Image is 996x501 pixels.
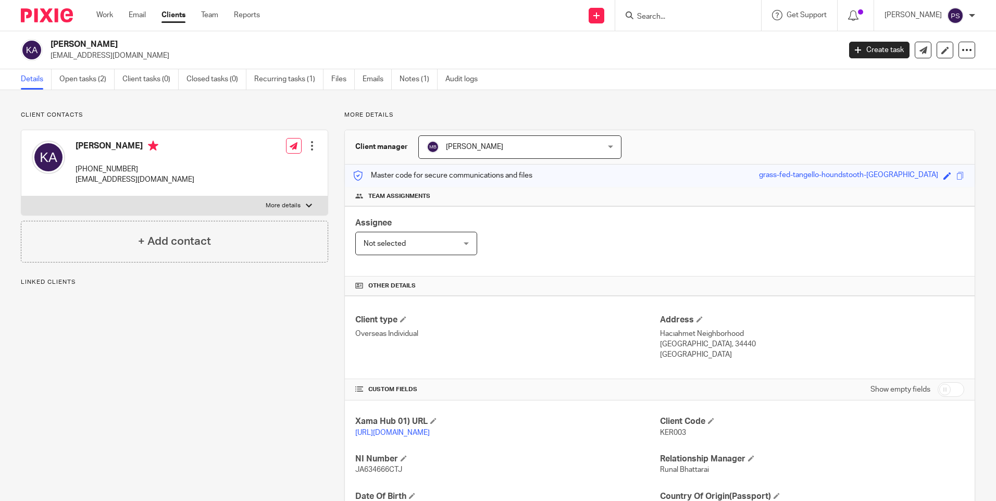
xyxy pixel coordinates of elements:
span: Team assignments [368,192,430,201]
span: JA634666CTJ [355,466,402,473]
a: Audit logs [445,69,485,90]
p: [PHONE_NUMBER] [76,164,194,174]
h2: [PERSON_NAME] [51,39,677,50]
h4: Client type [355,315,659,325]
p: Linked clients [21,278,328,286]
label: Show empty fields [870,384,930,395]
h3: Client manager [355,142,408,152]
p: Overseas Individual [355,329,659,339]
span: Get Support [787,11,827,19]
a: Details [21,69,52,90]
a: Team [201,10,218,20]
span: [PERSON_NAME] [446,143,503,151]
a: Closed tasks (0) [186,69,246,90]
span: Not selected [364,240,406,247]
p: [EMAIL_ADDRESS][DOMAIN_NAME] [76,174,194,185]
img: svg%3E [947,7,964,24]
p: [EMAIL_ADDRESS][DOMAIN_NAME] [51,51,833,61]
span: Runal Bhattarai [660,466,709,473]
a: Work [96,10,113,20]
p: Master code for secure communications and files [353,170,532,181]
p: More details [266,202,301,210]
h4: Relationship Manager [660,454,964,465]
input: Search [636,12,730,22]
h4: CUSTOM FIELDS [355,385,659,394]
p: [PERSON_NAME] [885,10,942,20]
img: svg%3E [32,141,65,174]
h4: Client Code [660,416,964,427]
p: Hacıahmet Neighborhood [660,329,964,339]
a: Create task [849,42,910,58]
span: Assignee [355,219,392,227]
p: More details [344,111,975,119]
p: [GEOGRAPHIC_DATA], 34440 [660,339,964,349]
a: Notes (1) [400,69,438,90]
img: svg%3E [427,141,439,153]
a: [URL][DOMAIN_NAME] [355,429,430,436]
span: Other details [368,282,416,290]
h4: Xama Hub 01) URL [355,416,659,427]
a: Client tasks (0) [122,69,179,90]
a: Email [129,10,146,20]
h4: [PERSON_NAME] [76,141,194,154]
a: Open tasks (2) [59,69,115,90]
a: Files [331,69,355,90]
p: Client contacts [21,111,328,119]
div: grass-fed-tangello-houndstooth-[GEOGRAPHIC_DATA] [759,170,938,182]
p: [GEOGRAPHIC_DATA] [660,349,964,360]
span: KER003 [660,429,686,436]
img: Pixie [21,8,73,22]
h4: NI Number [355,454,659,465]
a: Clients [161,10,185,20]
a: Reports [234,10,260,20]
a: Recurring tasks (1) [254,69,323,90]
h4: + Add contact [138,233,211,249]
i: Primary [148,141,158,151]
h4: Address [660,315,964,325]
img: svg%3E [21,39,43,61]
a: Emails [363,69,392,90]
